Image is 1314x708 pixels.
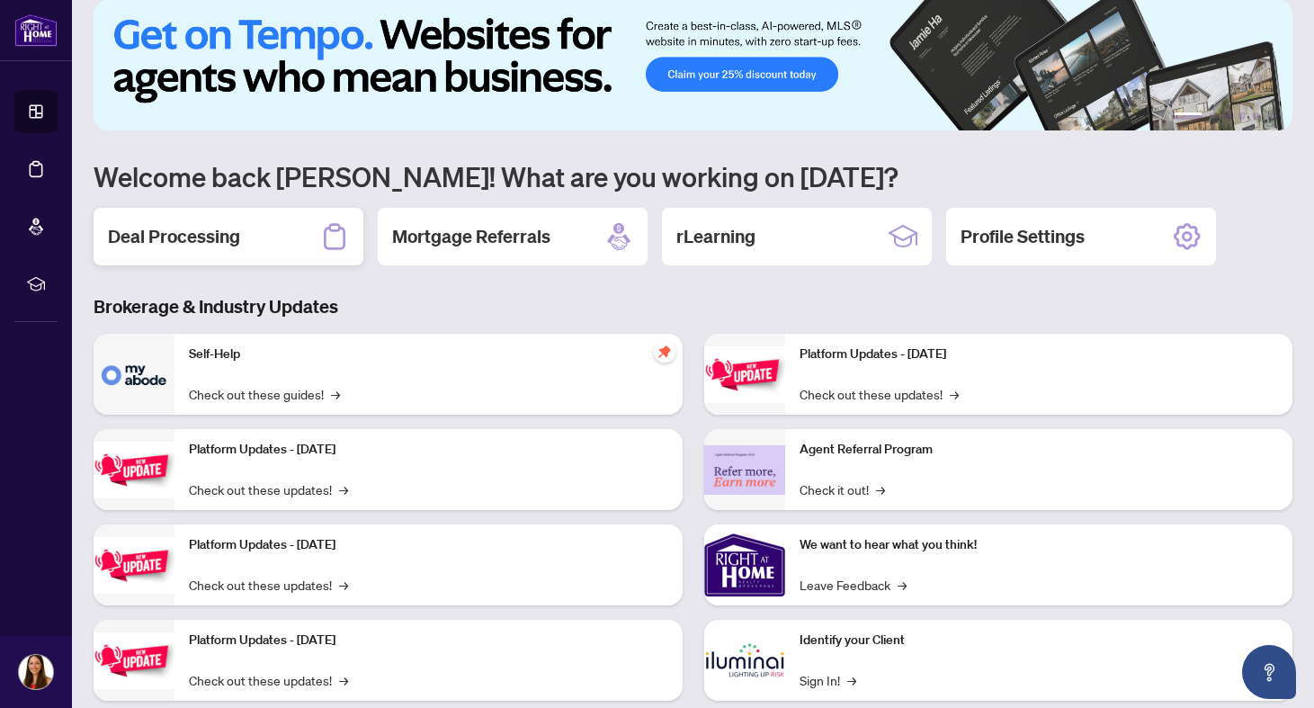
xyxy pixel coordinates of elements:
img: We want to hear what you think! [704,524,785,605]
img: Platform Updates - September 16, 2025 [94,442,174,498]
button: 5 [1253,112,1260,120]
span: → [847,670,856,690]
h2: Deal Processing [108,224,240,249]
button: 2 [1210,112,1217,120]
img: logo [14,13,58,47]
span: → [339,670,348,690]
p: Identify your Client [800,631,1279,650]
img: Platform Updates - June 23, 2025 [704,346,785,403]
p: Platform Updates - [DATE] [189,631,668,650]
span: → [331,384,340,404]
span: → [339,575,348,595]
a: Check out these updates!→ [800,384,959,404]
h2: rLearning [676,224,755,249]
span: → [339,479,348,499]
a: Check out these guides!→ [189,384,340,404]
a: Sign In!→ [800,670,856,690]
button: 4 [1238,112,1246,120]
h2: Mortgage Referrals [392,224,550,249]
h1: Welcome back [PERSON_NAME]! What are you working on [DATE]? [94,159,1292,193]
span: → [876,479,885,499]
img: Self-Help [94,334,174,415]
p: We want to hear what you think! [800,535,1279,555]
a: Check out these updates!→ [189,479,348,499]
button: 3 [1224,112,1231,120]
button: 6 [1267,112,1274,120]
a: Check out these updates!→ [189,575,348,595]
img: Platform Updates - July 8, 2025 [94,632,174,689]
img: Platform Updates - July 21, 2025 [94,537,174,594]
p: Platform Updates - [DATE] [189,440,668,460]
p: Platform Updates - [DATE] [800,345,1279,364]
button: 1 [1174,112,1202,120]
h3: Brokerage & Industry Updates [94,294,1292,319]
a: Leave Feedback→ [800,575,907,595]
img: Agent Referral Program [704,445,785,495]
span: → [898,575,907,595]
p: Platform Updates - [DATE] [189,535,668,555]
img: Identify your Client [704,620,785,701]
button: Open asap [1242,645,1296,699]
a: Check out these updates!→ [189,670,348,690]
p: Agent Referral Program [800,440,1279,460]
span: → [950,384,959,404]
a: Check it out!→ [800,479,885,499]
img: Profile Icon [19,655,53,689]
span: pushpin [654,341,675,363]
h2: Profile Settings [961,224,1085,249]
p: Self-Help [189,345,668,364]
